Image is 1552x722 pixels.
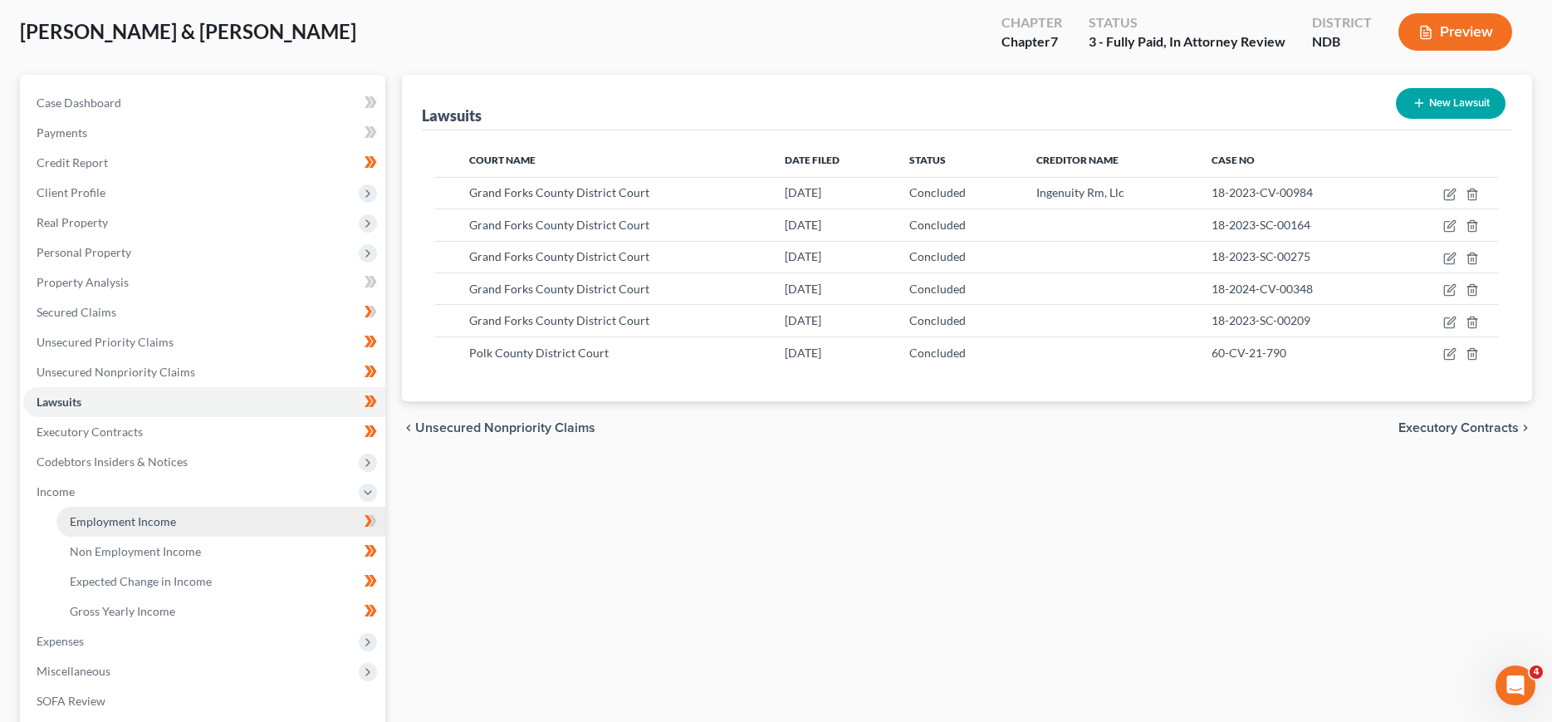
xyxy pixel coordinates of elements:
a: Property Analysis [23,268,385,297]
a: Lawsuits [23,387,385,417]
span: Concluded [909,218,966,232]
a: Expected Change in Income [56,567,385,597]
i: chevron_left [402,421,415,435]
button: chevron_left Unsecured Nonpriority Claims [402,421,595,435]
span: 18-2023-SC-00275 [1212,249,1310,263]
span: Concluded [909,346,966,360]
span: Grand Forks County District Court [469,218,649,232]
span: Executory Contracts [1398,421,1519,435]
span: Polk County District Court [469,346,609,360]
span: Employment Income [70,514,176,528]
a: Employment Income [56,507,385,537]
span: Payments [37,125,87,140]
span: Grand Forks County District Court [469,185,649,199]
a: Non Employment Income [56,537,385,567]
iframe: Intercom live chat [1496,666,1535,705]
span: [DATE] [785,346,821,360]
span: Concluded [909,313,966,327]
a: Unsecured Priority Claims [23,327,385,357]
span: Expected Change in Income [70,574,212,588]
span: Lawsuits [37,395,81,409]
span: [DATE] [785,218,821,232]
span: Status [909,154,946,166]
button: Preview [1398,13,1512,51]
i: chevron_right [1519,421,1532,435]
span: Date Filed [785,154,840,166]
a: Gross Yearly Income [56,597,385,626]
span: Grand Forks County District Court [469,282,649,296]
span: SOFA Review [37,694,105,708]
span: Unsecured Priority Claims [37,335,174,349]
span: 18-2023-CV-00984 [1212,185,1313,199]
span: Concluded [909,282,966,296]
span: Income [37,484,75,499]
span: Gross Yearly Income [70,604,175,618]
span: 18-2024-CV-00348 [1212,282,1313,296]
span: Executory Contracts [37,425,143,439]
button: New Lawsuit [1396,88,1505,119]
span: Unsecured Nonpriority Claims [37,365,195,379]
span: Ingenuity Rm, Llc [1036,185,1124,199]
a: Executory Contracts [23,417,385,447]
a: Payments [23,118,385,148]
span: Concluded [909,249,966,263]
span: Secured Claims [37,305,116,319]
span: 18-2023-SC-00209 [1212,313,1310,327]
span: Client Profile [37,185,105,199]
span: Expenses [37,634,84,648]
div: District [1312,13,1372,32]
span: [DATE] [785,282,821,296]
span: Codebtors Insiders & Notices [37,454,188,469]
span: 7 [1050,33,1058,49]
a: SOFA Review [23,686,385,716]
span: Grand Forks County District Court [469,249,649,263]
a: Case Dashboard [23,88,385,118]
span: Real Property [37,215,108,229]
span: Court Name [469,154,536,166]
div: Chapter [1001,13,1062,32]
span: [DATE] [785,249,821,263]
span: Non Employment Income [70,544,201,558]
span: Miscellaneous [37,664,110,678]
span: Personal Property [37,245,131,259]
span: Property Analysis [37,275,129,289]
span: 4 [1530,666,1543,679]
span: Unsecured Nonpriority Claims [415,421,595,435]
span: [DATE] [785,185,821,199]
div: Chapter [1001,32,1062,52]
div: 3 - Fully Paid, In Attorney Review [1089,32,1285,52]
a: Unsecured Nonpriority Claims [23,357,385,387]
span: 18-2023-SC-00164 [1212,218,1310,232]
span: [PERSON_NAME] & [PERSON_NAME] [20,19,356,43]
span: Concluded [909,185,966,199]
span: Case Dashboard [37,96,121,110]
span: [DATE] [785,313,821,327]
a: Credit Report [23,148,385,178]
div: NDB [1312,32,1372,52]
span: Creditor Name [1036,154,1119,166]
a: Secured Claims [23,297,385,327]
button: Executory Contracts chevron_right [1398,421,1532,435]
span: 60-CV-21-790 [1212,346,1286,360]
div: Lawsuits [422,106,482,125]
span: Grand Forks County District Court [469,313,649,327]
div: Status [1089,13,1285,32]
span: Credit Report [37,155,108,169]
span: Case No [1212,154,1255,166]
